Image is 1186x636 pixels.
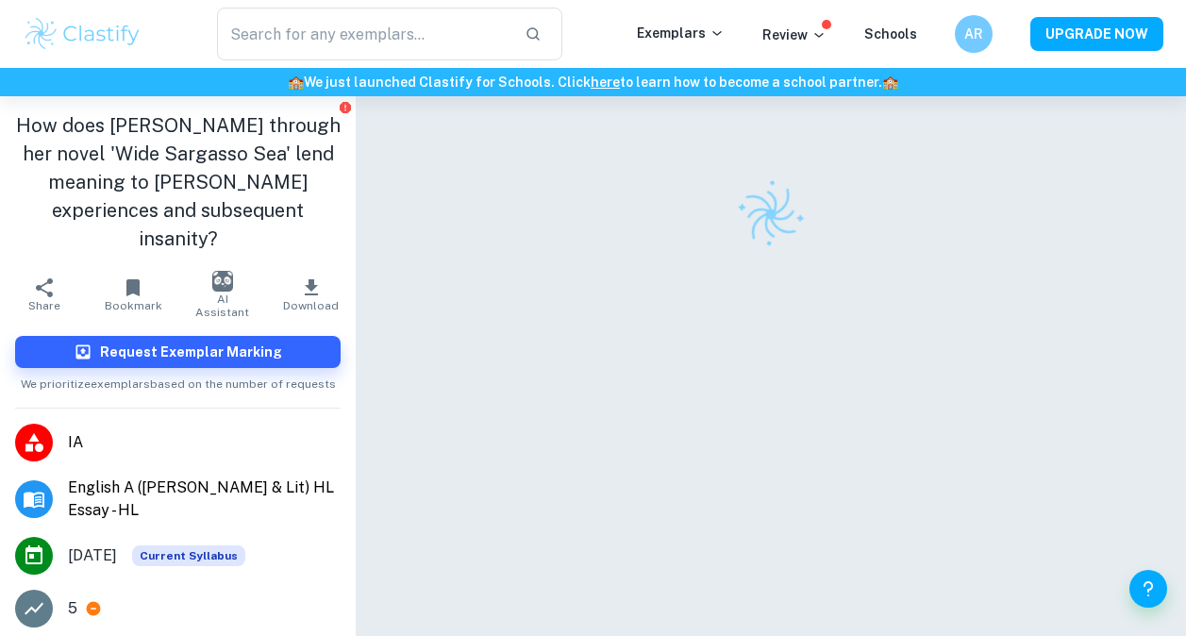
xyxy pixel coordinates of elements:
span: IA [68,431,341,454]
h1: How does [PERSON_NAME] through her novel 'Wide Sargasso Sea' lend meaning to [PERSON_NAME] experi... [15,111,341,253]
a: here [591,75,620,90]
span: Bookmark [105,299,162,312]
button: AI Assistant [178,268,267,321]
h6: AR [963,24,985,44]
button: AR [955,15,993,53]
p: Review [762,25,827,45]
a: Schools [864,26,917,42]
span: Download [283,299,339,312]
button: Download [267,268,356,321]
h6: Request Exemplar Marking [100,342,282,362]
input: Search for any exemplars... [217,8,510,60]
span: 🏫 [882,75,898,90]
span: [DATE] [68,544,117,567]
button: Bookmark [89,268,177,321]
button: UPGRADE NOW [1030,17,1163,51]
button: Help and Feedback [1129,570,1167,608]
button: Report issue [338,100,352,114]
div: This exemplar is based on the current syllabus. Feel free to refer to it for inspiration/ideas wh... [132,545,245,566]
span: Share [28,299,60,312]
img: Clastify logo [23,15,142,53]
span: English A ([PERSON_NAME] & Lit) HL Essay - HL [68,477,341,522]
span: AI Assistant [190,293,256,319]
img: AI Assistant [212,271,233,292]
h6: We just launched Clastify for Schools. Click to learn how to become a school partner. [4,72,1182,92]
span: Current Syllabus [132,545,245,566]
button: Request Exemplar Marking [15,336,341,368]
p: Exemplars [637,23,725,43]
span: We prioritize exemplars based on the number of requests [21,368,336,393]
img: Clastify logo [725,168,817,260]
p: 5 [68,597,77,620]
span: 🏫 [288,75,304,90]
